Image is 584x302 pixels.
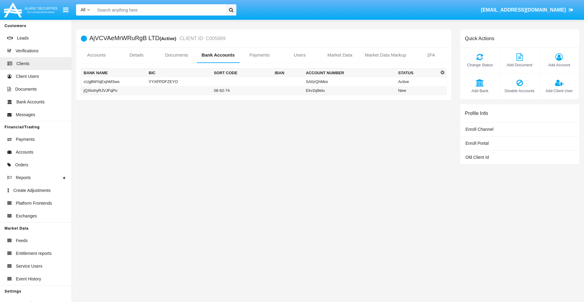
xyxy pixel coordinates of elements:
th: Account Number [303,68,396,78]
span: Orders [15,162,28,168]
div: (Active) [159,35,178,42]
td: New [396,86,439,95]
span: All [81,7,85,12]
span: Documents [15,86,37,92]
span: Reports [16,175,31,181]
span: Feeds [16,238,28,244]
a: Details [116,48,157,62]
a: Bank Accounts [197,48,240,62]
span: Platform Frontends [16,200,52,207]
h6: Quick Actions [465,36,494,41]
td: Elrv2q9etu [303,86,396,95]
a: [EMAIL_ADDRESS][DOMAIN_NAME] [478,2,576,19]
h6: Profile Info [465,110,488,116]
td: 08-82-74 [211,86,272,95]
th: IBAN [272,68,303,78]
span: Bank Accounts [16,99,45,105]
span: Service Users [16,263,42,269]
span: Messages [16,112,35,118]
small: CLIENT ID: C005669 [178,36,225,41]
td: YYXPPDFZEYO [146,77,211,86]
td: jQXkxhyRJVJFqPo [81,86,146,95]
span: Disable Accounts [503,88,536,94]
span: Add Account [543,62,576,68]
a: Market Data Markup [360,48,411,62]
span: Leads [17,35,29,41]
img: Logo image [3,1,58,19]
h5: AjVCVAeMrWRuRgB LTD [89,35,225,42]
span: [EMAIL_ADDRESS][DOMAIN_NAME] [481,7,566,12]
span: Client Users [16,73,39,80]
th: Bank Name [81,68,146,78]
span: Event History [16,276,41,282]
span: Verifications [16,48,38,54]
td: cUgBMYqExjhMSws [81,77,146,86]
span: Enroll Portal [465,141,488,146]
td: SA0zQhMior [303,77,396,86]
span: Add Bank [463,88,496,94]
span: Create Adjustments [13,187,50,194]
span: Add Document [503,62,536,68]
span: Add Client User [543,88,576,94]
span: Entitlement reports [16,250,52,257]
td: Active [396,77,439,86]
a: Payments [240,48,280,62]
span: Old Client Id [465,155,489,160]
a: Users [280,48,320,62]
a: All [76,7,94,13]
span: Exchanges [16,213,37,219]
span: Payments [16,136,35,143]
input: Search [94,4,224,16]
a: Market Data [320,48,360,62]
th: BIC [146,68,211,78]
th: Status [396,68,439,78]
th: Sort Code [211,68,272,78]
a: Documents [157,48,197,62]
span: Enroll Channel [465,127,493,132]
span: Clients [16,61,30,67]
span: Change Status [463,62,496,68]
a: Accounts [76,48,116,62]
span: Accounts [16,149,33,155]
a: 2FA [411,48,451,62]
